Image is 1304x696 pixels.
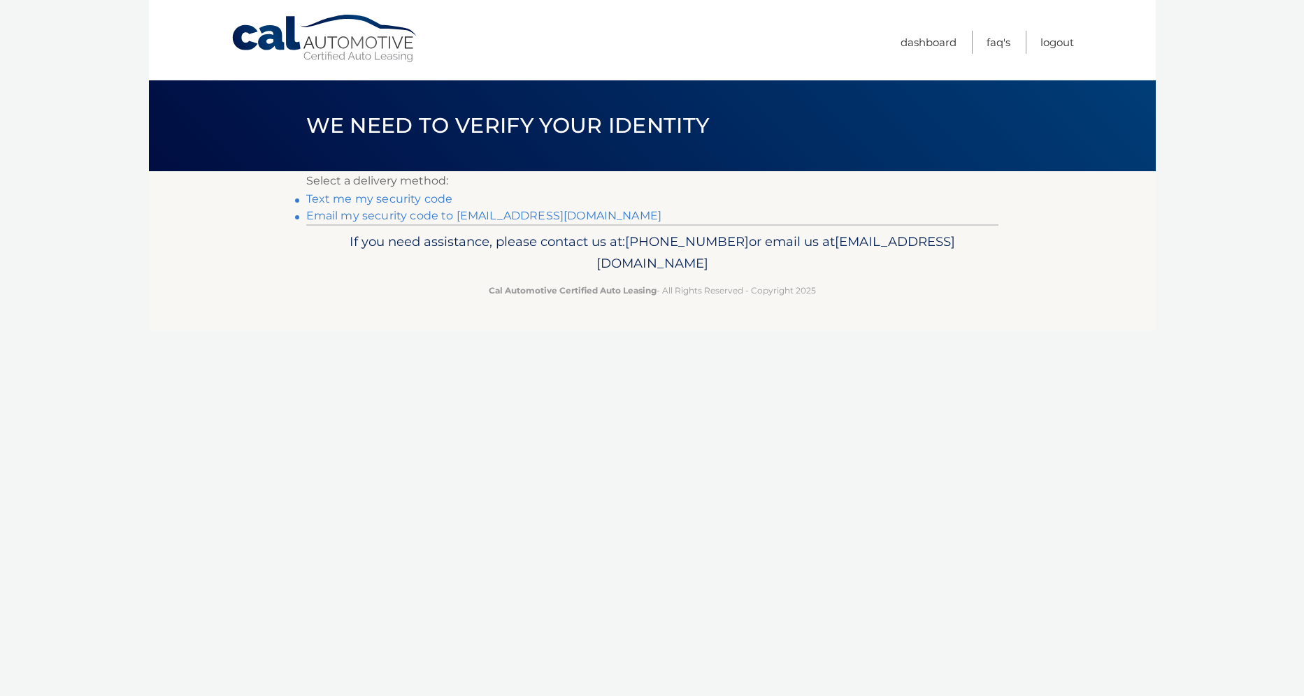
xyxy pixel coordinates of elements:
[987,31,1010,54] a: FAQ's
[306,171,998,191] p: Select a delivery method:
[306,113,710,138] span: We need to verify your identity
[315,283,989,298] p: - All Rights Reserved - Copyright 2025
[1040,31,1074,54] a: Logout
[231,14,420,64] a: Cal Automotive
[306,192,453,205] a: Text me my security code
[306,209,662,222] a: Email my security code to [EMAIL_ADDRESS][DOMAIN_NAME]
[901,31,956,54] a: Dashboard
[489,285,657,296] strong: Cal Automotive Certified Auto Leasing
[625,233,749,249] span: [PHONE_NUMBER]
[315,231,989,275] p: If you need assistance, please contact us at: or email us at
